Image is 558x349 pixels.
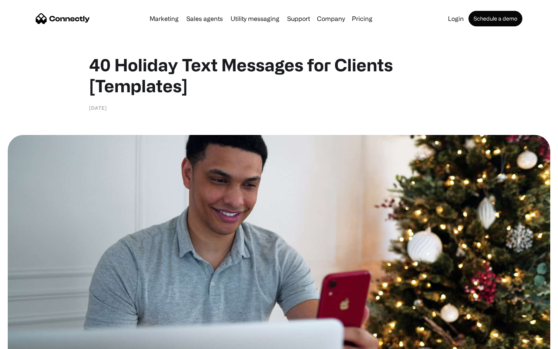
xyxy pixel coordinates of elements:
a: Utility messaging [227,16,282,22]
a: Marketing [146,16,182,22]
a: Pricing [349,16,375,22]
a: Sales agents [183,16,226,22]
aside: Language selected: English [8,335,46,346]
h1: 40 Holiday Text Messages for Clients [Templates] [89,54,469,96]
a: Login [445,16,467,22]
a: Schedule a demo [468,11,522,26]
ul: Language list [15,335,46,346]
a: Support [284,16,313,22]
div: Company [317,13,345,24]
div: [DATE] [89,104,107,112]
